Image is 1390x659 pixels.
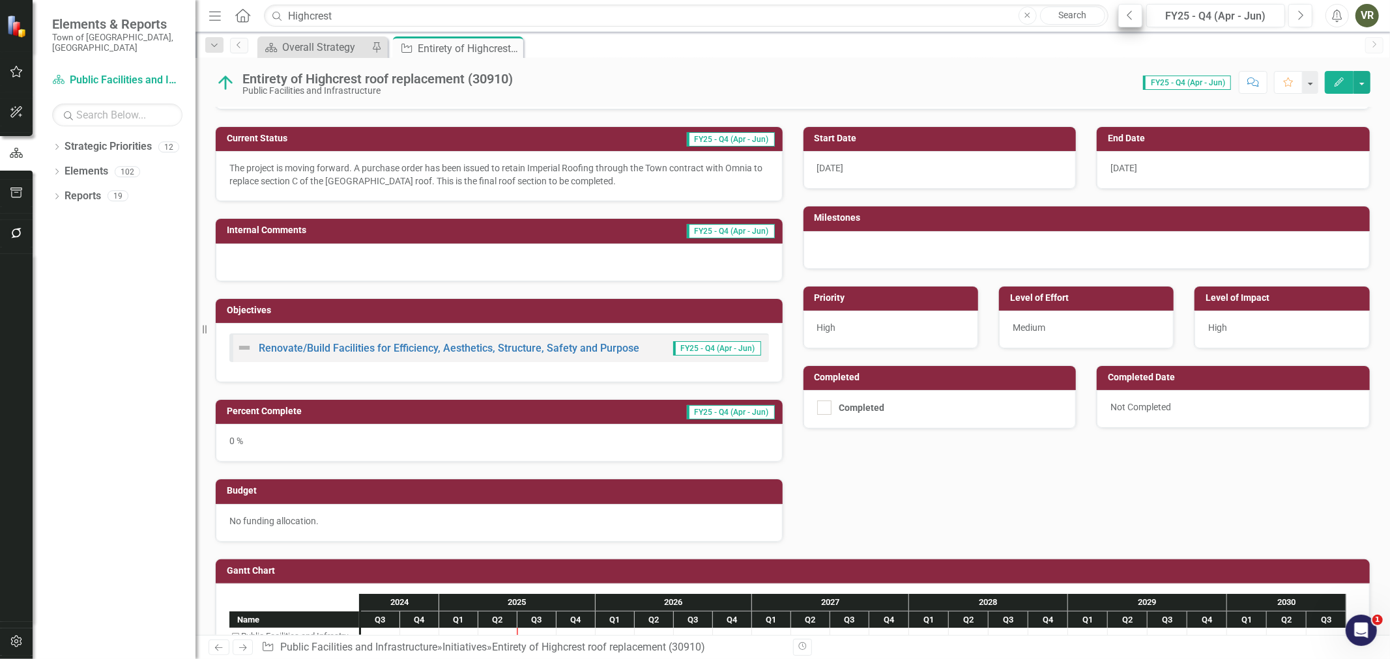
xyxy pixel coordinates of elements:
[115,166,140,177] div: 102
[635,611,674,628] div: Q2
[1143,76,1231,90] span: FY25 - Q4 (Apr - Jun)
[517,611,557,628] div: Q3
[227,225,485,235] h3: Internal Comments
[1040,7,1105,25] a: Search
[1108,611,1148,628] div: Q2
[1187,611,1227,628] div: Q4
[280,641,437,653] a: Public Facilities and Infrastructure
[1307,611,1346,628] div: Q3
[229,611,359,628] div: Name
[215,72,236,93] img: On Target
[909,594,1068,611] div: 2028
[361,594,439,611] div: 2024
[1108,372,1363,382] h3: Completed Date
[687,224,775,238] span: FY25 - Q4 (Apr - Jun)
[1206,293,1363,303] h3: Level of Impact
[949,611,989,628] div: Q2
[674,611,713,628] div: Q3
[791,611,830,628] div: Q2
[817,163,844,173] span: [DATE]
[478,611,517,628] div: Q2
[830,611,869,628] div: Q3
[237,340,252,356] img: Not Defined
[989,611,1028,628] div: Q3
[242,86,513,96] div: Public Facilities and Infrastructure
[6,14,30,38] img: ClearPoint Strategy
[227,486,776,496] h3: Budget
[1110,163,1137,173] span: [DATE]
[259,342,639,354] a: Renovate/Build Facilities for Efficiency, Aesthetics, Structure, Safety and Purpose
[909,611,949,628] div: Q1
[439,611,478,628] div: Q1
[418,40,520,57] div: Entirety of Highcrest roof replacement (30910)
[229,628,359,645] div: Public Facilities and Infrastructure
[815,293,972,303] h3: Priority
[752,594,909,611] div: 2027
[227,406,477,416] h3: Percent Complete
[1267,611,1307,628] div: Q2
[227,133,449,143] h3: Current Status
[227,566,1363,576] h3: Gantt Chart
[52,16,182,32] span: Elements & Reports
[1010,293,1167,303] h3: Level of Effort
[242,72,513,86] div: Entirety of Highcrest roof replacement (30910)
[1227,611,1267,628] div: Q1
[1028,611,1068,628] div: Q4
[216,424,783,462] div: 0 %
[815,372,1070,382] h3: Completed
[1346,615,1377,646] iframe: Intercom live chat
[1097,390,1370,428] div: Not Completed
[1146,4,1285,27] button: FY25 - Q4 (Apr - Jun)
[400,611,439,628] div: Q4
[241,628,355,645] div: Public Facilities and Infrastructure
[282,39,368,55] div: Overall Strategy
[1013,322,1045,333] span: Medium
[557,611,596,628] div: Q4
[596,611,635,628] div: Q1
[65,164,108,179] a: Elements
[229,628,359,645] div: Task: Public Facilities and Infrastructure Start date: 2024-07-01 End date: 2024-07-02
[65,189,101,204] a: Reports
[752,611,791,628] div: Q1
[439,594,596,611] div: 2025
[264,5,1108,27] input: Search ClearPoint...
[1068,594,1227,611] div: 2029
[1227,594,1346,611] div: 2030
[65,139,152,154] a: Strategic Priorities
[52,73,182,88] a: Public Facilities and Infrastructure
[1108,133,1363,143] h3: End Date
[1355,4,1379,27] button: VR
[261,39,368,55] a: Overall Strategy
[229,161,769,188] p: The project is moving forward. A purchase order has been issued to retain Imperial Roofing throug...
[1151,8,1281,24] div: FY25 - Q4 (Apr - Jun)
[1208,322,1227,333] span: High
[229,516,319,526] span: No funding allocation.
[815,133,1070,143] h3: Start Date
[442,641,487,653] a: Initiatives
[52,104,182,126] input: Search Below...
[1148,611,1187,628] div: Q3
[1068,611,1108,628] div: Q1
[1372,615,1383,625] span: 1
[108,191,128,202] div: 19
[815,213,1364,223] h3: Milestones
[227,305,776,315] h3: Objectives
[687,132,775,147] span: FY25 - Q4 (Apr - Jun)
[713,611,752,628] div: Q4
[361,611,400,628] div: Q3
[158,141,179,152] div: 12
[687,405,775,419] span: FY25 - Q4 (Apr - Jun)
[673,341,761,356] span: FY25 - Q4 (Apr - Jun)
[492,641,705,653] div: Entirety of Highcrest roof replacement (30910)
[52,32,182,53] small: Town of [GEOGRAPHIC_DATA], [GEOGRAPHIC_DATA]
[596,594,752,611] div: 2026
[817,322,836,333] span: High
[261,640,783,655] div: » »
[869,611,909,628] div: Q4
